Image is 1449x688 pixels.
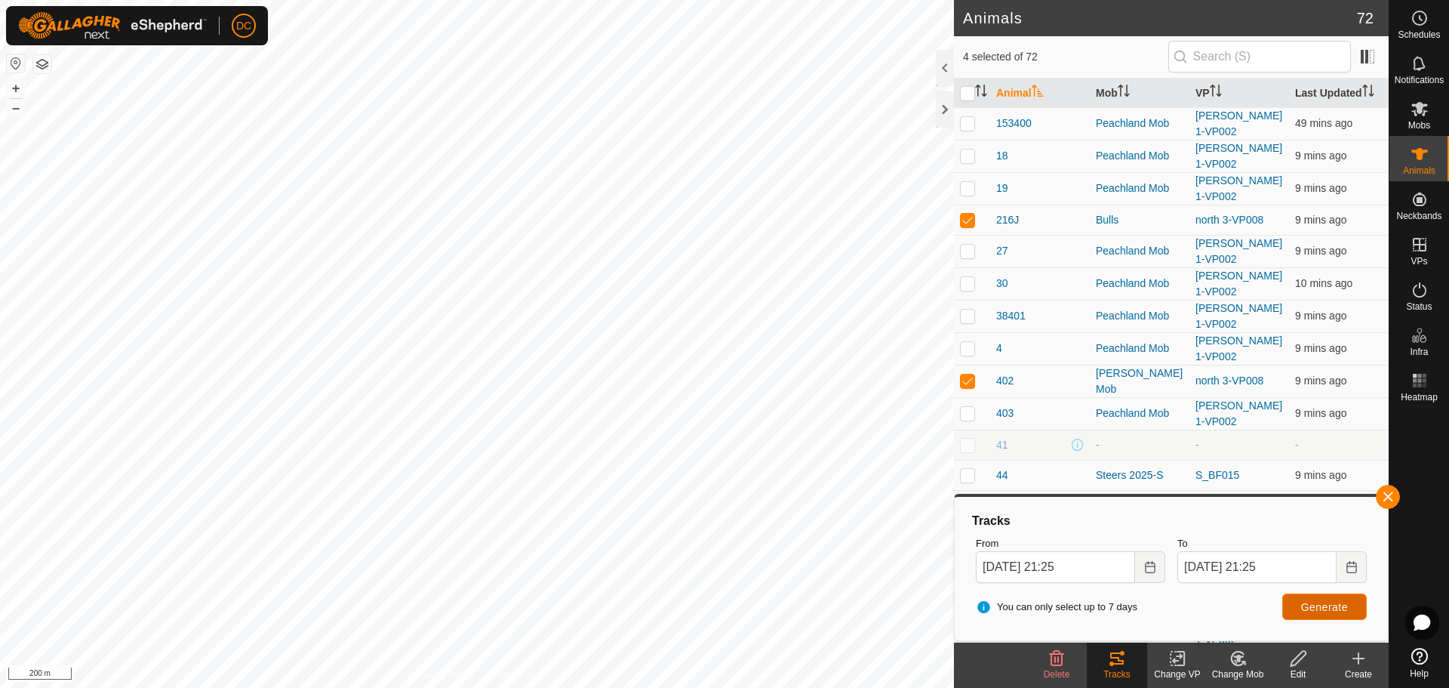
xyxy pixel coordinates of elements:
span: 44 [996,467,1008,483]
span: Heatmap [1401,393,1438,402]
span: You can only select up to 7 days [976,600,1137,615]
app-display-virtual-paddock-transition: - [1195,439,1199,451]
a: Contact Us [492,668,537,682]
label: From [976,536,1165,551]
p-sorticon: Activate to sort [1032,87,1044,99]
span: 19 [996,180,1008,196]
a: [PERSON_NAME] 1-VP002 [1195,110,1282,137]
span: 403 [996,406,1014,421]
div: Peachland Mob [1096,116,1183,131]
span: Delete [1044,669,1070,680]
span: Infra [1410,347,1428,356]
span: 18 [996,148,1008,164]
p-sorticon: Activate to sort [1362,87,1374,99]
span: VPs [1411,257,1427,266]
div: Peachland Mob [1096,406,1183,421]
div: Tracks [970,512,1373,530]
span: Animals [1403,166,1435,175]
div: Peachland Mob [1096,276,1183,292]
th: Last Updated [1289,79,1389,108]
span: Generate [1301,601,1348,613]
div: Change Mob [1207,668,1268,681]
th: VP [1189,79,1289,108]
span: 25 Aug 2025, 9:13 pm [1295,277,1352,289]
button: Reset Map [7,54,25,73]
button: Generate [1282,594,1367,620]
span: 25 Aug 2025, 9:15 pm [1295,182,1346,194]
span: - [1295,439,1299,451]
th: Animal [990,79,1090,108]
span: Neckbands [1396,211,1441,221]
div: Bulls [1096,212,1183,228]
div: Steers 2025-S [1096,467,1183,483]
a: [PERSON_NAME] 1-VP002 [1195,335,1282,363]
h2: Animals [963,9,1357,27]
span: 216J [996,212,1019,228]
input: Search (S) [1168,41,1351,73]
span: 25 Aug 2025, 9:15 pm [1295,310,1346,322]
a: north 3-VP008 [1195,214,1263,226]
button: Map Layers [33,55,51,73]
button: Choose Date [1135,551,1165,583]
span: 402 [996,373,1014,389]
div: Peachland Mob [1096,180,1183,196]
span: 25 Aug 2025, 9:15 pm [1295,407,1346,419]
div: Peachland Mob [1096,308,1183,324]
div: Peachland Mob [1096,341,1183,356]
span: DC [236,18,251,34]
span: 25 Aug 2025, 9:15 pm [1295,245,1346,257]
img: Gallagher Logo [18,12,207,39]
th: Mob [1090,79,1189,108]
span: 25 Aug 2025, 9:15 pm [1295,214,1346,226]
span: 25 Aug 2025, 9:15 pm [1295,150,1346,162]
span: Schedules [1398,30,1440,39]
a: [PERSON_NAME] 1-VP002 [1195,237,1282,265]
span: 25 Aug 2025, 9:15 pm [1295,342,1346,354]
span: 4 [996,341,1002,356]
span: Status [1406,302,1432,311]
div: [PERSON_NAME] Mob [1096,366,1183,397]
p-sorticon: Activate to sort [1210,87,1222,99]
div: Tracks [1087,668,1147,681]
span: Mobs [1408,121,1430,130]
a: [PERSON_NAME] 1-VP002 [1195,142,1282,170]
span: 72 [1357,7,1374,29]
button: – [7,99,25,117]
span: 153400 [996,116,1032,131]
span: 38401 [996,308,1026,324]
button: Choose Date [1337,551,1367,583]
div: Peachland Mob [1096,148,1183,164]
a: Help [1389,642,1449,684]
div: Change VP [1147,668,1207,681]
p-sorticon: Activate to sort [975,87,987,99]
span: Help [1410,669,1429,678]
span: 25 Aug 2025, 9:15 pm [1295,375,1346,387]
a: Privacy Policy [417,668,474,682]
span: 27 [996,243,1008,259]
span: 25 Aug 2025, 9:14 pm [1295,469,1346,481]
div: Create [1328,668,1389,681]
span: 30 [996,276,1008,292]
a: [PERSON_NAME] 1-VP002 [1195,270,1282,298]
div: Edit [1268,668,1328,681]
button: + [7,79,25,97]
a: [PERSON_NAME] 1-VP002 [1195,302,1282,330]
div: - [1096,437,1183,453]
p-sorticon: Activate to sort [1118,87,1130,99]
a: [PERSON_NAME] 1-VP002 [1195,400,1282,427]
div: Peachland Mob [1096,243,1183,259]
label: To [1177,536,1367,551]
a: north 3-VP008 [1195,375,1263,387]
a: S_BF015 [1195,469,1239,481]
span: Notifications [1395,76,1444,85]
span: 41 [996,437,1008,453]
span: 25 Aug 2025, 8:35 pm [1295,117,1352,129]
a: [PERSON_NAME] 1-VP002 [1195,174,1282,202]
span: 4 selected of 72 [963,49,1168,65]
